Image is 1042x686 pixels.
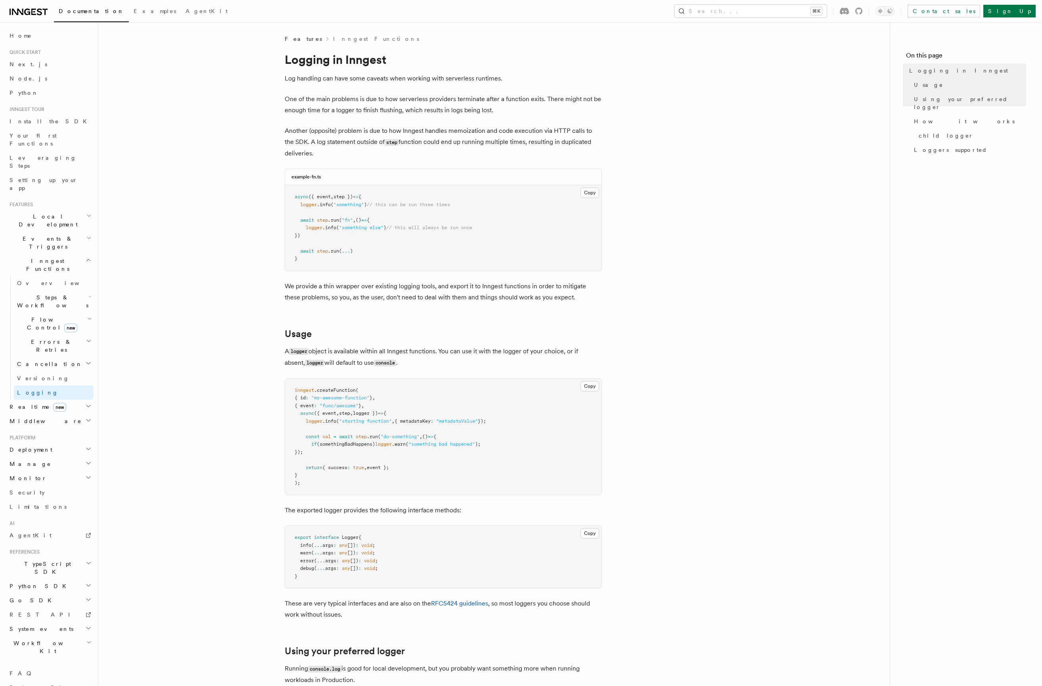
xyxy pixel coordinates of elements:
[6,173,93,195] a: Setting up your app
[308,194,331,199] span: ({ event
[6,500,93,514] a: Limitations
[428,434,433,439] span: =>
[331,194,333,199] span: ,
[6,257,86,273] span: Inngest Functions
[333,202,364,207] span: "something"
[6,29,93,43] a: Home
[6,213,86,228] span: Local Development
[10,489,45,496] span: Security
[6,471,93,485] button: Monitor
[14,335,93,357] button: Errors & Retries
[358,535,361,540] span: {
[674,5,827,17] button: Search...⌘K
[285,94,602,116] p: One of the main problems is due to how serverless providers terminate after a function exits. The...
[909,67,1008,75] span: Logging in Inngest
[374,360,396,366] code: console
[317,217,328,223] span: step
[322,542,333,548] span: args
[285,281,602,303] p: We provide a thin wrapper over existing logging tools, and export it to Inngest functions in orde...
[285,505,602,516] p: The exported logger provides the following interface methods:
[295,233,300,238] span: })
[333,542,336,548] span: :
[328,248,339,254] span: .run
[364,565,375,571] span: void
[305,360,324,366] code: logger
[300,565,314,571] span: debug
[370,395,372,400] span: }
[339,434,353,439] span: await
[367,217,370,223] span: {
[353,410,378,416] span: logger })
[17,280,99,286] span: Overview
[285,125,602,159] p: Another (opposite) problem is due to how Inngest handles memoization and code execution via HTTP ...
[385,139,398,146] code: step
[356,387,358,393] span: (
[580,381,599,391] button: Copy
[10,532,52,538] span: AgentKit
[6,520,15,527] span: AI
[295,194,308,199] span: async
[375,441,392,447] span: logger
[311,550,314,556] span: (
[914,117,1015,125] span: How it works
[911,78,1026,92] a: Usage
[6,622,93,636] button: System events
[333,434,336,439] span: =
[6,474,47,482] span: Monitor
[10,611,77,618] span: REST API
[436,418,478,424] span: "metadataValue"
[6,403,66,411] span: Realtime
[347,465,350,470] span: :
[6,114,93,128] a: Install the SDK
[422,434,428,439] span: ()
[372,542,375,548] span: ;
[433,434,436,439] span: {
[6,457,93,471] button: Manage
[300,550,311,556] span: warn
[811,7,822,15] kbd: ⌘K
[361,542,372,548] span: void
[314,535,339,540] span: interface
[10,75,47,82] span: Node.js
[300,558,314,563] span: error
[339,550,347,556] span: any
[6,414,93,428] button: Middleware
[339,248,342,254] span: (
[383,225,386,230] span: )
[317,248,328,254] span: step
[6,235,86,251] span: Events & Triggers
[580,528,599,538] button: Copy
[916,128,1026,143] a: child logger
[320,403,358,408] span: "func/awesome"
[14,312,93,335] button: Flow Controlnew
[6,201,33,208] span: Features
[6,86,93,100] a: Python
[308,666,341,673] code: console.log
[6,209,93,232] button: Local Development
[6,49,41,56] span: Quick start
[350,565,358,571] span: [])
[478,418,486,424] span: });
[295,395,306,400] span: { id
[314,565,317,571] span: (
[17,389,58,396] span: Logging
[322,418,336,424] span: .info
[6,636,93,658] button: Workflow Kit
[350,248,353,254] span: )
[911,92,1026,114] a: Using your preferred logger
[306,465,322,470] span: return
[322,550,333,556] span: args
[14,276,93,290] a: Overview
[339,418,392,424] span: "starting function"
[358,565,361,571] span: :
[372,395,375,400] span: ,
[347,550,356,556] span: [])
[375,558,378,563] span: ;
[285,346,602,369] p: A object is available within all Inngest functions. You can use it with the logger of your choice...
[419,434,422,439] span: ,
[6,593,93,607] button: Go SDK
[289,348,308,355] code: logger
[339,542,347,548] span: any
[358,558,361,563] span: :
[911,143,1026,157] a: Loggers supported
